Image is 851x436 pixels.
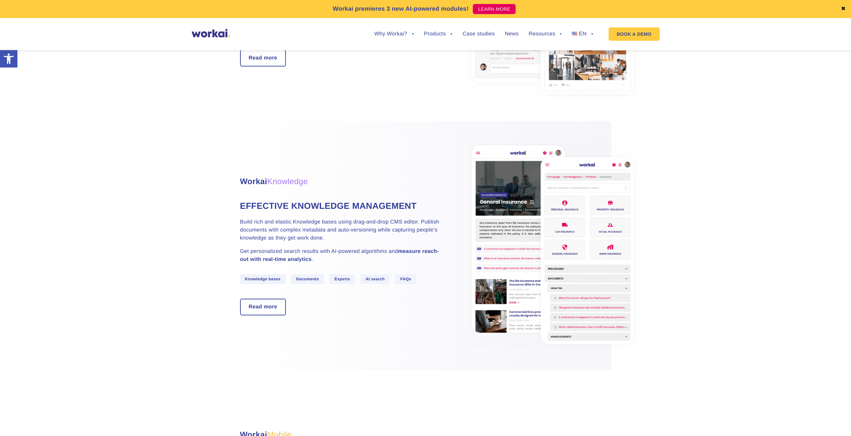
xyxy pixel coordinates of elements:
h3: Workai [240,176,441,188]
a: Products [424,31,453,37]
p: Workai premieres 3 new AI-powered modules! [333,4,469,13]
a: News [505,31,519,37]
a: BOOK A DEMO [609,27,659,41]
span: Knowledge [267,177,308,186]
a: ✖ [841,6,846,12]
a: Resources [529,31,562,37]
a: Why Workai? [374,31,414,37]
p: Build rich and elastic Knowledge bases using drag-and-drop CMS editor. Publish documents with com... [240,218,441,242]
span: EN [579,31,587,37]
strong: measure reach-out with real-time analytics [240,249,439,262]
span: AI search [360,274,390,284]
a: Case studies [462,31,495,37]
a: Read more [241,50,286,66]
span: Experts [329,274,355,284]
a: LEARN MORE [473,4,516,14]
p: Get personalized search results with AI-powered algorithms and . [240,248,441,264]
span: Documents [291,274,324,284]
a: Read more [241,299,286,315]
h4: Effective knowledge management [240,200,441,212]
span: FAQs [395,274,416,284]
span: Knowledge bases [240,274,286,284]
